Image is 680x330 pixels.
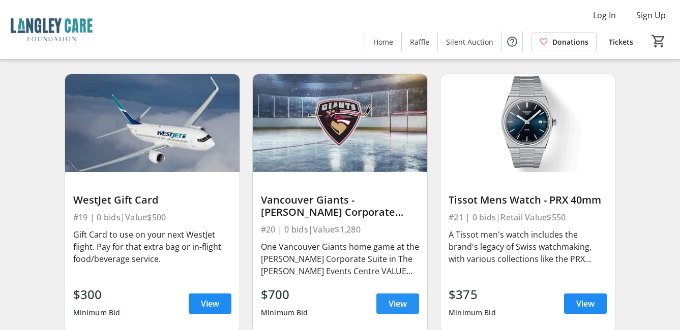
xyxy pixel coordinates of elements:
[649,32,668,50] button: Cart
[438,32,501,51] a: Silent Auction
[601,32,641,51] a: Tickets
[628,7,674,23] button: Sign Up
[446,37,493,47] span: Silent Auction
[253,74,427,172] img: Vancouver Giants - Preston GM Corporate Suite
[73,304,121,322] div: Minimum Bid
[65,74,240,172] img: WestJet Gift Card
[449,210,607,224] div: #21 | 0 bids | Retail Value $550
[576,298,595,310] span: View
[261,222,419,237] div: #20 | 0 bids | Value $1,280
[593,9,616,21] span: Log In
[449,285,496,304] div: $375
[609,37,633,47] span: Tickets
[449,228,607,265] div: A Tissot men's watch includes the brand's legacy of Swiss watchmaking, with various collections l...
[552,37,588,47] span: Donations
[449,194,607,206] div: Tissot Mens Watch - PRX 40mm
[73,285,121,304] div: $300
[73,228,231,265] div: Gift Card to use on your next WestJet flight. Pay for that extra bag or in-flight food/beverage s...
[261,285,308,304] div: $700
[201,298,219,310] span: View
[73,194,231,206] div: WestJet Gift Card
[564,293,607,314] a: View
[585,7,624,23] button: Log In
[261,194,419,218] div: Vancouver Giants - [PERSON_NAME] Corporate Suite
[502,31,522,52] button: Help
[189,293,231,314] a: View
[261,241,419,277] div: One Vancouver Giants home game at the [PERSON_NAME] Corporate Suite in The [PERSON_NAME] Events C...
[410,37,429,47] span: Raffle
[449,304,496,322] div: Minimum Bid
[373,37,393,47] span: Home
[261,304,308,322] div: Minimum Bid
[365,32,401,51] a: Home
[440,74,615,172] img: Tissot Mens Watch - PRX 40mm
[389,298,407,310] span: View
[531,32,597,51] a: Donations
[636,9,666,21] span: Sign Up
[73,210,231,224] div: #19 | 0 bids | Value $500
[402,32,437,51] a: Raffle
[6,4,97,55] img: Langley Care Foundation 's Logo
[376,293,419,314] a: View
